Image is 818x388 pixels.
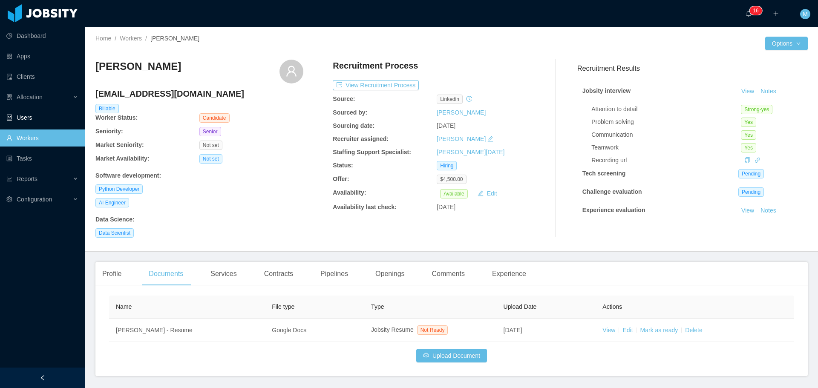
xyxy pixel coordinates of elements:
span: Jobsity Resume [371,326,414,333]
span: Candidate [199,113,230,123]
i: icon: user [285,65,297,77]
b: Recruiter assigned: [333,135,389,142]
strong: Experience evaluation [582,207,645,213]
b: Sourcing date: [333,122,374,129]
div: Teamwork [591,143,741,152]
a: View [738,88,757,95]
b: Offer: [333,175,349,182]
a: View [738,207,757,214]
span: Name [116,303,132,310]
strong: Jobsity interview [582,87,631,94]
sup: 16 [749,6,762,15]
b: Market Seniority: [95,141,144,148]
p: 1 [753,6,756,15]
span: Upload Date [504,303,537,310]
a: Delete [685,327,702,333]
h3: [PERSON_NAME] [95,60,181,73]
span: Yes [741,118,756,127]
span: Not set [199,154,222,164]
b: Status: [333,162,353,169]
strong: Challenge evaluation [582,188,642,195]
button: icon: editEdit [474,188,501,198]
span: AI Engineer [95,198,129,207]
h3: Recruitment Results [577,63,808,74]
b: Availability last check: [333,204,397,210]
a: icon: robotUsers [6,109,78,126]
b: Software development : [95,172,161,179]
div: Contracts [257,262,300,286]
span: Pending [738,187,764,197]
b: Sourced by: [333,109,367,116]
b: Data Science : [95,216,135,223]
h4: [EMAIL_ADDRESS][DOMAIN_NAME] [95,88,303,100]
button: icon: exportView Recruitment Process [333,80,419,90]
span: Actions [602,303,622,310]
a: [PERSON_NAME][DATE] [437,149,504,155]
span: Python Developer [95,184,143,194]
b: Seniority: [95,128,123,135]
span: / [145,35,147,42]
b: Staffing Support Specialist: [333,149,411,155]
b: Worker Status: [95,114,138,121]
a: icon: pie-chartDashboard [6,27,78,44]
a: icon: userWorkers [6,129,78,147]
span: [DATE] [504,327,522,333]
button: Notes [757,206,780,216]
span: M [803,9,808,19]
a: icon: profileTasks [6,150,78,167]
a: View [602,327,615,333]
div: Communication [591,130,741,139]
i: icon: link [755,157,760,163]
div: Problem solving [591,118,741,126]
div: Documents [142,262,190,286]
div: Services [204,262,243,286]
i: icon: plus [773,11,779,17]
span: Strong-yes [741,105,772,114]
a: icon: appstoreApps [6,48,78,65]
strong: Tech screening [582,170,626,177]
a: icon: auditClients [6,68,78,85]
a: Edit [622,327,633,333]
div: Profile [95,262,128,286]
span: Senior [199,127,221,136]
span: [DATE] [437,204,455,210]
a: icon: exportView Recruitment Process [333,82,419,89]
a: Mark as ready [640,327,678,333]
button: icon: cloud-uploadUpload Document [416,349,487,362]
span: / [115,35,116,42]
div: Attention to detail [591,105,741,114]
div: Pipelines [314,262,355,286]
span: $4,500.00 [437,175,466,184]
div: Comments [425,262,472,286]
span: Configuration [17,196,52,203]
td: [PERSON_NAME] - Resume [109,319,265,342]
button: Notes [757,225,780,236]
a: [PERSON_NAME] [437,135,486,142]
span: Reports [17,175,37,182]
span: Billable [95,104,119,113]
div: Experience [485,262,533,286]
b: Availability: [333,189,366,196]
span: Yes [741,143,756,152]
i: icon: bell [746,11,752,17]
a: icon: link [755,157,760,164]
div: Recording url [591,156,741,165]
span: Data Scientist [95,228,134,238]
span: [PERSON_NAME] [150,35,199,42]
span: [DATE] [437,122,455,129]
span: Hiring [437,161,457,170]
span: Not Ready [417,325,448,335]
span: linkedin [437,95,463,104]
span: Not set [199,141,222,150]
i: icon: edit [487,136,493,142]
b: Source: [333,95,355,102]
p: 6 [756,6,759,15]
div: Copy [744,156,750,165]
b: Market Availability: [95,155,150,162]
span: File type [272,303,294,310]
td: Google Docs [265,319,364,342]
span: Type [371,303,384,310]
a: Workers [120,35,142,42]
a: Home [95,35,111,42]
i: icon: history [466,96,472,102]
